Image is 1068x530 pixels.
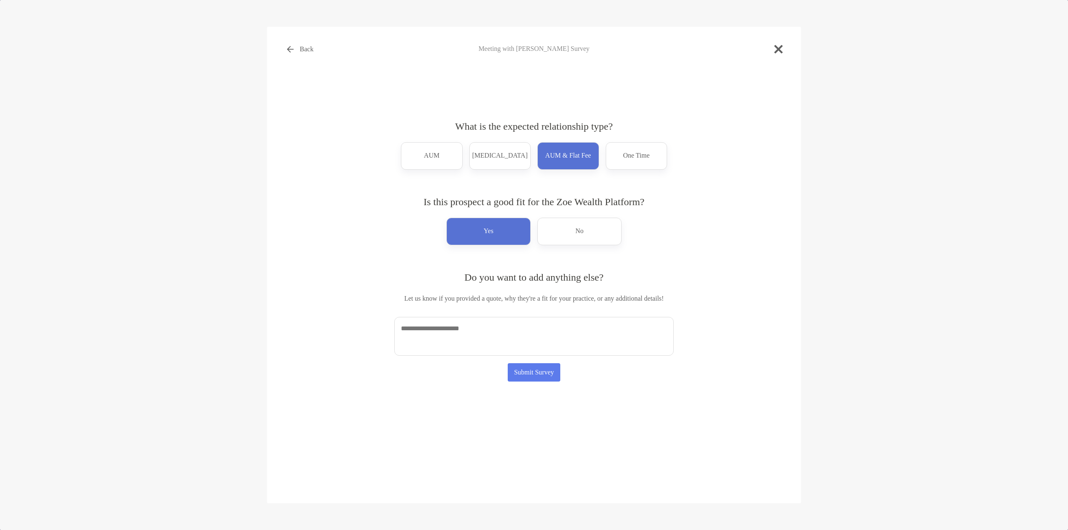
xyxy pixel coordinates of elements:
[394,272,674,283] h4: Do you want to add anything else?
[774,45,783,53] img: close modal
[575,225,584,238] p: No
[472,149,528,163] p: [MEDICAL_DATA]
[394,121,674,132] h4: What is the expected relationship type?
[280,45,788,53] h4: Meeting with [PERSON_NAME] Survey
[508,363,561,382] button: Submit Survey
[287,46,294,53] img: button icon
[394,196,674,208] h4: Is this prospect a good fit for the Zoe Wealth Platform?
[424,149,439,163] p: AUM
[394,293,674,304] p: Let us know if you provided a quote, why they're a fit for your practice, or any additional details!
[545,149,591,163] p: AUM & Flat Fee
[484,225,493,238] p: Yes
[280,40,320,58] button: Back
[623,149,650,163] p: One Time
